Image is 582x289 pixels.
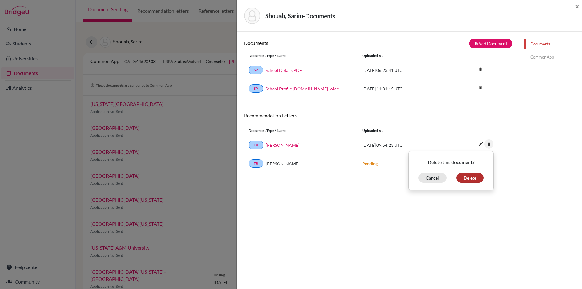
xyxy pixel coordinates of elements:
a: School Details PDF [266,67,302,73]
div: [DATE] 11:01:15 UTC [358,86,449,92]
a: TR [249,159,263,168]
span: × [575,2,579,11]
p: Delete this document? [413,159,489,166]
a: TR [249,141,263,149]
span: [PERSON_NAME] [266,160,299,167]
div: Uploaded at [358,53,449,59]
i: delete [484,139,493,149]
button: Close [575,3,579,10]
i: edit [476,139,486,149]
div: [DATE] 06:23:41 UTC [358,67,449,73]
strong: Pending [362,161,378,166]
i: delete [476,83,485,92]
div: delete [408,151,494,190]
strong: Shouab, Sarim [265,12,303,19]
a: Documents [524,39,582,49]
a: [PERSON_NAME] [266,142,299,148]
a: Common App [524,52,582,62]
i: note_add [474,42,478,46]
button: edit [476,140,486,149]
span: - Documents [303,12,335,19]
button: note_addAdd Document [469,39,512,48]
h6: Recommendation Letters [244,113,517,118]
a: SR [249,66,263,74]
a: delete [484,140,493,149]
span: [DATE] 09:54:23 UTC [362,143,403,148]
a: School Profile [DOMAIN_NAME]_wide [266,86,339,92]
button: Cancel [418,173,447,183]
a: delete [476,66,485,74]
div: Document Type / Name [244,128,358,133]
a: SP [249,84,263,93]
div: Uploaded at [358,128,449,133]
div: Document Type / Name [244,53,358,59]
button: Delete [456,173,484,183]
h6: Documents [244,40,380,46]
a: delete [476,84,485,92]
